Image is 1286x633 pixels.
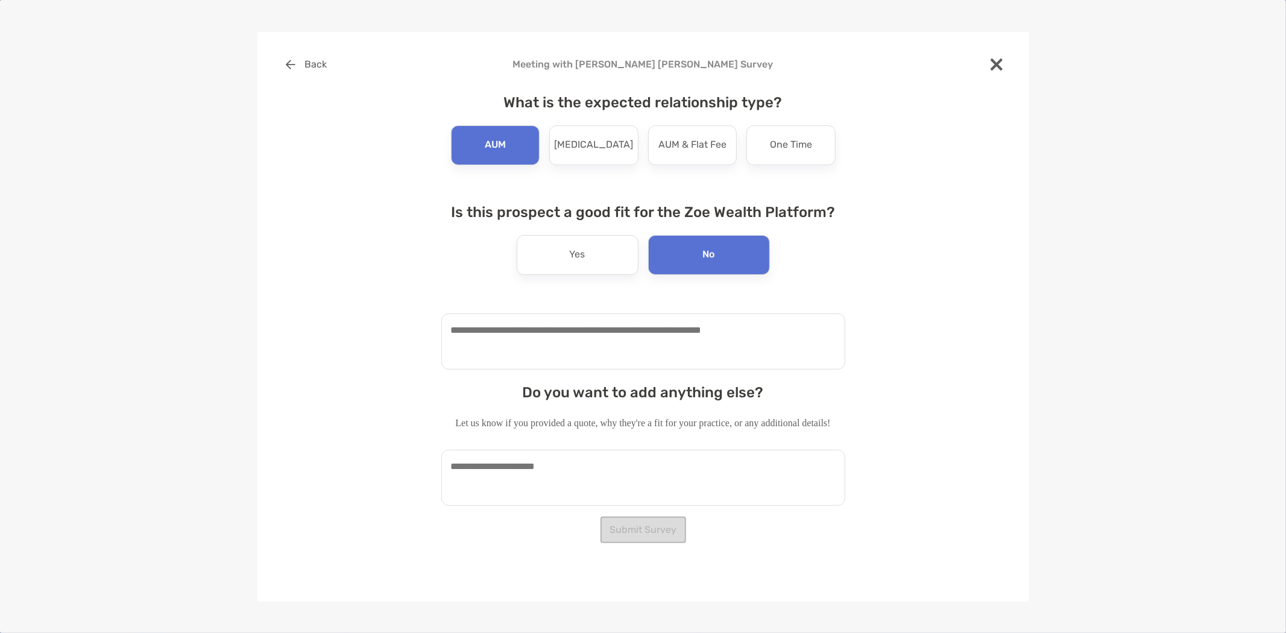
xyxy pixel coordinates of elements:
[441,94,845,111] h4: What is the expected relationship type?
[570,245,585,265] p: Yes
[770,136,812,155] p: One Time
[441,204,845,221] h4: Is this prospect a good fit for the Zoe Wealth Platform?
[277,51,336,78] button: Back
[441,384,845,401] h4: Do you want to add anything else?
[441,415,845,430] p: Let us know if you provided a quote, why they're a fit for your practice, or any additional details!
[554,136,633,155] p: [MEDICAL_DATA]
[485,136,506,155] p: AUM
[277,58,1010,70] h4: Meeting with [PERSON_NAME] [PERSON_NAME] Survey
[286,60,295,69] img: button icon
[658,136,727,155] p: AUM & Flat Fee
[703,245,715,265] p: No
[991,58,1003,71] img: close modal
